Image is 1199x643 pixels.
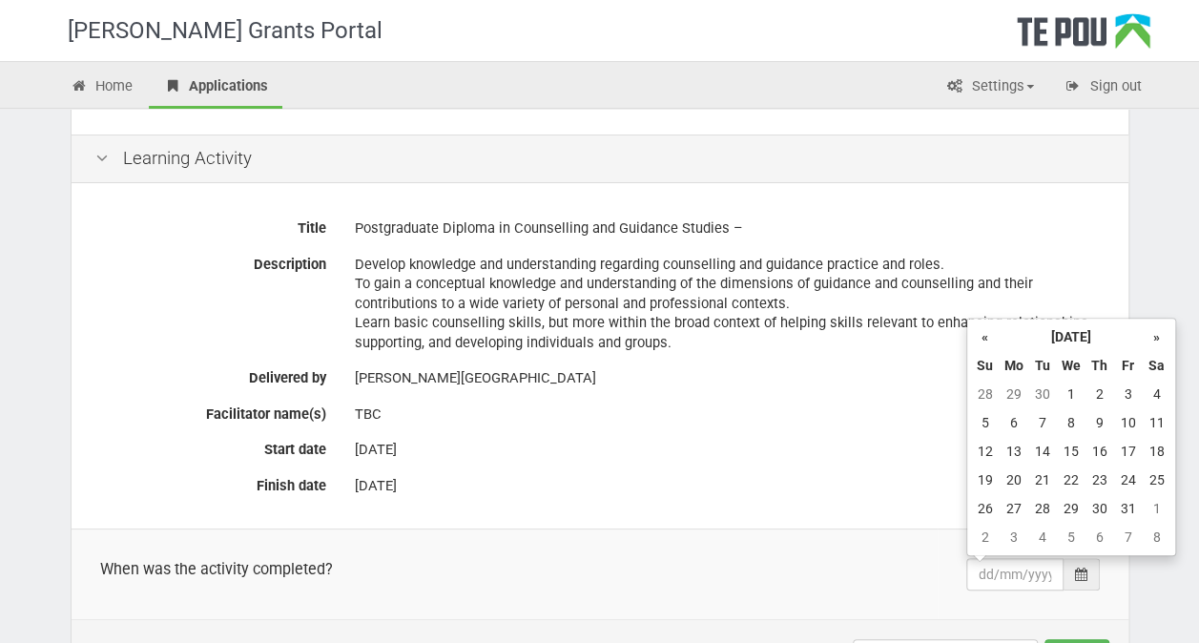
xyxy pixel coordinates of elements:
[1085,494,1114,523] td: 30
[1000,351,1028,380] th: Mo
[1143,437,1171,466] td: 18
[1114,437,1143,466] td: 17
[971,380,1000,408] td: 28
[81,362,341,388] label: Delivered by
[971,408,1000,437] td: 5
[1143,494,1171,523] td: 1
[1000,437,1028,466] td: 13
[1028,494,1057,523] td: 28
[355,362,1105,395] div: [PERSON_NAME][GEOGRAPHIC_DATA]
[1114,351,1143,380] th: Fr
[1143,466,1171,494] td: 25
[1085,523,1114,551] td: 6
[971,494,1000,523] td: 26
[81,248,341,275] label: Description
[81,212,341,239] label: Title
[1000,494,1028,523] td: 27
[1114,408,1143,437] td: 10
[1114,494,1143,523] td: 31
[971,351,1000,380] th: Su
[1000,466,1028,494] td: 20
[1143,322,1171,351] th: »
[1143,523,1171,551] td: 8
[1057,380,1085,408] td: 1
[1057,466,1085,494] td: 22
[81,433,341,460] label: Start date
[1028,408,1057,437] td: 7
[971,322,1000,351] th: «
[1057,408,1085,437] td: 8
[1085,437,1114,466] td: 16
[1017,13,1150,61] div: Te Pou Logo
[355,248,1105,360] div: Develop knowledge and understanding regarding counselling and guidance practice and roles. To gai...
[1000,322,1143,351] th: [DATE]
[1057,523,1085,551] td: 5
[56,67,148,109] a: Home
[1028,351,1057,380] th: Tu
[1028,380,1057,408] td: 30
[1028,437,1057,466] td: 14
[1114,523,1143,551] td: 7
[1085,351,1114,380] th: Th
[355,398,1105,431] div: TBC
[1143,408,1171,437] td: 11
[966,558,1064,591] input: dd/mm/yyyy
[1000,523,1028,551] td: 3
[1050,67,1156,109] a: Sign out
[1057,437,1085,466] td: 15
[1085,380,1114,408] td: 2
[1000,380,1028,408] td: 29
[1057,351,1085,380] th: We
[971,437,1000,466] td: 12
[1143,380,1171,408] td: 4
[149,67,282,109] a: Applications
[971,523,1000,551] td: 2
[1085,466,1114,494] td: 23
[355,212,1105,245] div: Postgraduate Diploma in Counselling and Guidance Studies –
[1085,408,1114,437] td: 9
[1028,523,1057,551] td: 4
[81,398,341,425] label: Facilitator name(s)
[1000,408,1028,437] td: 6
[72,135,1128,183] div: Learning Activity
[1143,351,1171,380] th: Sa
[355,469,1105,503] div: [DATE]
[1057,494,1085,523] td: 29
[1114,466,1143,494] td: 24
[932,67,1048,109] a: Settings
[1028,466,1057,494] td: 21
[100,558,909,580] div: When was the activity completed?
[1114,380,1143,408] td: 3
[971,466,1000,494] td: 19
[355,433,1105,467] div: [DATE]
[81,469,341,496] label: Finish date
